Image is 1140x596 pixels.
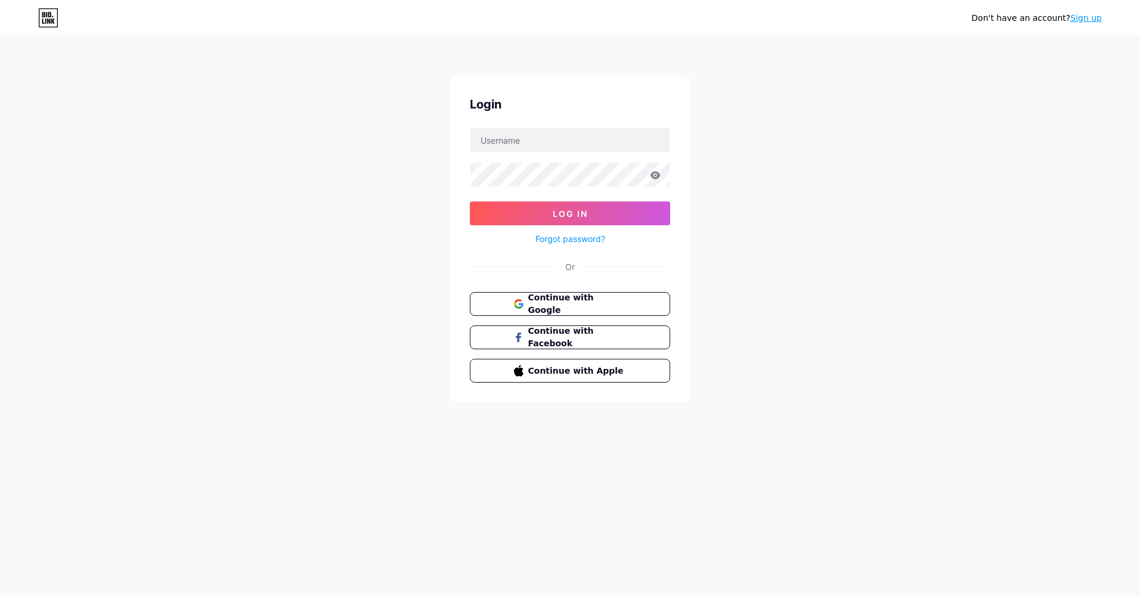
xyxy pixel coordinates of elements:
button: Continue with Facebook [470,325,670,349]
button: Continue with Apple [470,359,670,383]
span: Continue with Facebook [528,325,627,350]
a: Forgot password? [535,232,605,245]
a: Sign up [1070,13,1102,23]
div: Don't have an account? [971,12,1102,24]
div: Or [565,260,575,273]
input: Username [470,128,670,152]
span: Continue with Google [528,291,627,316]
span: Continue with Apple [528,365,627,377]
button: Log In [470,201,670,225]
div: Login [470,95,670,113]
span: Log In [553,209,588,219]
button: Continue with Google [470,292,670,316]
